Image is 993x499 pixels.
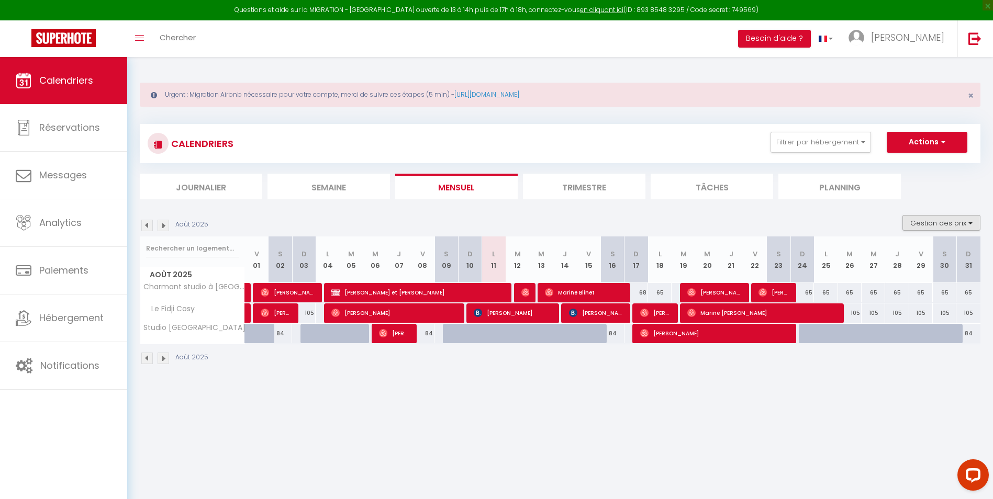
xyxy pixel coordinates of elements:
img: Super Booking [31,29,96,47]
span: Le Fidji Cosy [142,303,197,315]
abbr: M [871,249,877,259]
button: Filtrer par hébergement [771,132,871,153]
th: 01 [245,236,269,283]
iframe: LiveChat chat widget [949,455,993,499]
th: 24 [790,236,814,283]
span: [PERSON_NAME] [640,323,789,343]
div: 105 [885,303,909,323]
th: 12 [506,236,529,283]
input: Rechercher un logement... [146,239,239,258]
button: Actions [887,132,967,153]
th: 16 [600,236,624,283]
abbr: V [420,249,425,259]
th: 13 [529,236,553,283]
abbr: L [492,249,495,259]
th: 04 [316,236,339,283]
abbr: V [586,249,591,259]
li: Journalier [140,174,262,199]
p: Août 2025 [175,220,208,230]
div: 105 [838,303,862,323]
abbr: L [326,249,329,259]
th: 06 [363,236,387,283]
abbr: D [467,249,473,259]
th: 26 [838,236,862,283]
abbr: J [895,249,899,259]
span: × [968,89,974,102]
th: 31 [956,236,980,283]
abbr: M [372,249,378,259]
div: 65 [909,283,933,302]
span: [PERSON_NAME] [379,323,410,343]
span: Marine [PERSON_NAME] [687,303,836,323]
div: Urgent : Migration Airbnb nécessaire pour votre compte, merci de suivre ces étapes (5 min) - [140,83,980,107]
img: logout [968,32,981,45]
th: 30 [933,236,956,283]
span: [PERSON_NAME] et [PERSON_NAME] [331,282,504,302]
abbr: D [302,249,307,259]
span: [PERSON_NAME] [521,282,529,302]
div: 65 [862,283,885,302]
li: Tâches [651,174,773,199]
span: Messages [39,168,87,182]
li: Mensuel [395,174,518,199]
li: Planning [778,174,901,199]
abbr: L [659,249,662,259]
abbr: M [846,249,853,259]
abbr: M [680,249,687,259]
th: 19 [672,236,695,283]
a: [URL][DOMAIN_NAME] [454,90,519,99]
th: 11 [482,236,506,283]
div: 65 [885,283,909,302]
abbr: D [633,249,639,259]
th: 25 [814,236,838,283]
span: Analytics [39,216,82,229]
div: 105 [292,303,316,323]
div: 68 [624,283,648,302]
div: 84 [411,324,434,343]
div: 84 [956,324,980,343]
p: Août 2025 [175,353,208,362]
th: 07 [387,236,410,283]
th: 18 [648,236,672,283]
div: 105 [862,303,885,323]
abbr: D [966,249,971,259]
span: Hébergement [39,311,104,324]
span: Paiements [39,264,88,277]
abbr: V [753,249,757,259]
th: 23 [767,236,790,283]
div: 65 [933,283,956,302]
abbr: M [704,249,710,259]
abbr: J [563,249,567,259]
th: 15 [577,236,600,283]
th: 17 [624,236,648,283]
div: 84 [600,324,624,343]
button: Close [968,91,974,100]
th: 03 [292,236,316,283]
span: Notifications [40,359,99,372]
abbr: V [919,249,923,259]
abbr: M [348,249,354,259]
span: [PERSON_NAME] [687,282,742,302]
span: Août 2025 [140,267,244,282]
abbr: S [610,249,615,259]
th: 02 [269,236,292,283]
span: Studio [GEOGRAPHIC_DATA] [142,324,246,332]
th: 20 [696,236,719,283]
div: 65 [838,283,862,302]
span: [PERSON_NAME] [331,303,457,323]
div: 105 [909,303,933,323]
span: [PERSON_NAME] [871,31,944,44]
th: 22 [743,236,766,283]
abbr: L [824,249,828,259]
button: Besoin d'aide ? [738,30,811,48]
abbr: M [538,249,544,259]
abbr: J [397,249,401,259]
th: 28 [885,236,909,283]
abbr: D [800,249,805,259]
th: 14 [553,236,577,283]
span: Charmant studio à [GEOGRAPHIC_DATA] [142,283,247,291]
div: 65 [814,283,838,302]
span: [PERSON_NAME] [640,303,672,323]
th: 08 [411,236,434,283]
span: Chercher [160,32,196,43]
